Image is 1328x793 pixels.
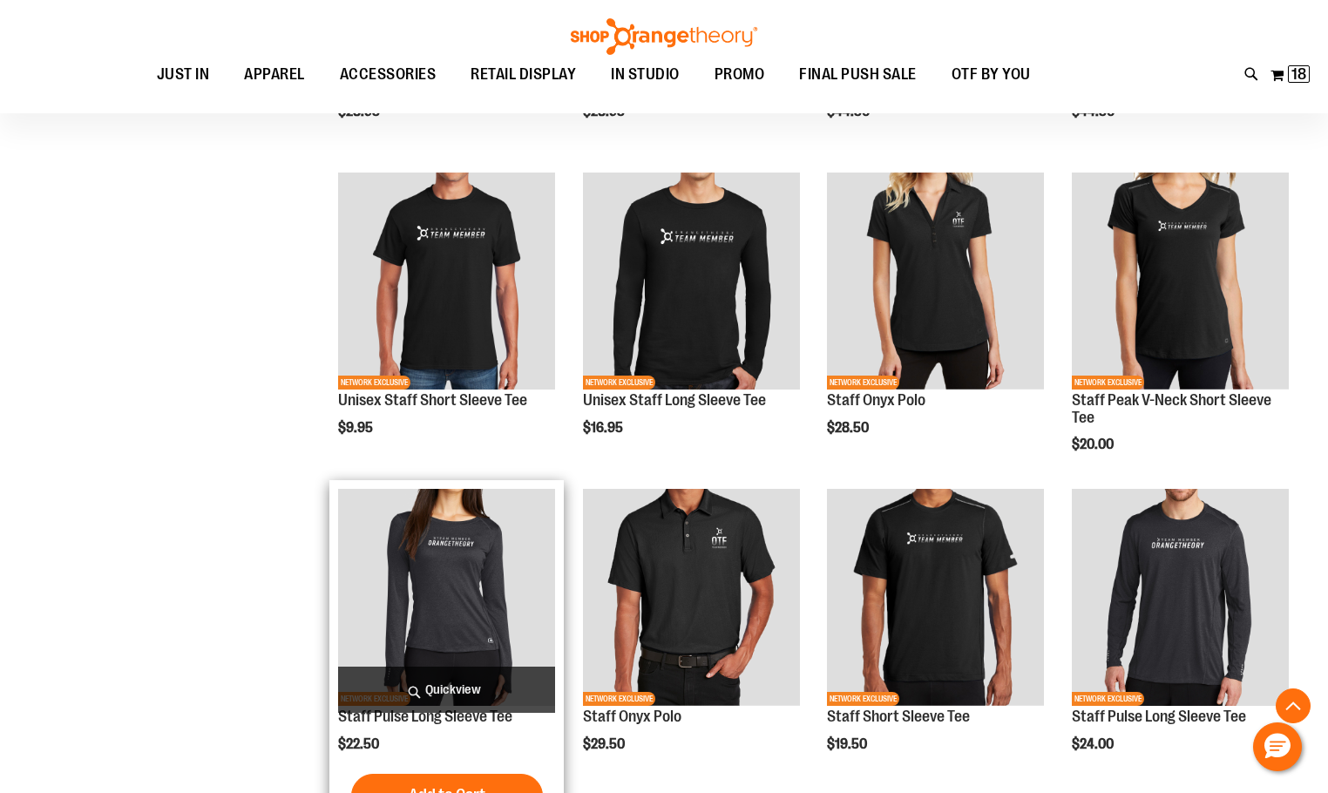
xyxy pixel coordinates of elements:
[453,55,593,95] a: RETAIL DISPLAY
[827,420,871,436] span: $28.50
[827,376,899,390] span: NETWORK EXCLUSIVE
[338,173,555,392] a: Product image for Unisex Short Sleeve T-ShirtNETWORK EXCLUSIVE
[1253,722,1302,771] button: Hello, have a question? Let’s chat.
[934,55,1048,95] a: OTF BY YOU
[827,489,1044,708] a: Product image for Peak Short Sleeve TeeNETWORK EXCLUSIVE
[827,173,1044,390] img: Product image for Onyx Polo
[583,489,800,706] img: Product image for Onyx Polo
[715,55,765,94] span: PROMO
[827,391,925,409] a: Staff Onyx Polo
[322,55,454,95] a: ACCESSORIES
[583,173,800,390] img: Product image for Unisex Long Sleeve T-Shirt
[338,667,555,713] a: Quickview
[574,164,809,480] div: product
[1072,173,1289,390] img: Product image for Peak V-Neck Short Sleeve Tee
[1063,164,1298,498] div: product
[329,164,564,480] div: product
[1072,391,1271,426] a: Staff Peak V-Neck Short Sleeve Tee
[568,18,760,55] img: Shop Orangetheory
[1072,692,1144,706] span: NETWORK EXCLUSIVE
[471,55,576,94] span: RETAIL DISPLAY
[1291,65,1306,83] span: 18
[139,55,227,95] a: JUST IN
[827,489,1044,706] img: Product image for Peak Short Sleeve Tee
[1072,708,1246,725] a: Staff Pulse Long Sleeve Tee
[338,736,382,752] span: $22.50
[827,173,1044,392] a: Product image for Onyx PoloNETWORK EXCLUSIVE
[827,692,899,706] span: NETWORK EXCLUSIVE
[244,55,305,94] span: APPAREL
[583,489,800,708] a: Product image for Onyx PoloNETWORK EXCLUSIVE
[338,489,555,706] img: Product image for Pulse Long Sleeve Tee
[611,55,680,94] span: IN STUDIO
[799,55,917,94] span: FINAL PUSH SALE
[338,708,512,725] a: Staff Pulse Long Sleeve Tee
[583,708,681,725] a: Staff Onyx Polo
[338,173,555,390] img: Product image for Unisex Short Sleeve T-Shirt
[1072,489,1289,708] a: Product image for Pulse Long Sleeve TeeNETWORK EXCLUSIVE
[583,736,627,752] span: $29.50
[583,692,655,706] span: NETWORK EXCLUSIVE
[1072,489,1289,706] img: Product image for Pulse Long Sleeve Tee
[818,164,1053,480] div: product
[1072,173,1289,392] a: Product image for Peak V-Neck Short Sleeve TeeNETWORK EXCLUSIVE
[1276,688,1311,723] button: Back To Top
[593,55,697,94] a: IN STUDIO
[157,55,210,94] span: JUST IN
[782,55,934,95] a: FINAL PUSH SALE
[827,736,870,752] span: $19.50
[338,391,527,409] a: Unisex Staff Short Sleeve Tee
[227,55,322,95] a: APPAREL
[338,420,376,436] span: $9.95
[697,55,783,95] a: PROMO
[1072,437,1116,452] span: $20.00
[583,420,626,436] span: $16.95
[1072,376,1144,390] span: NETWORK EXCLUSIVE
[583,173,800,392] a: Product image for Unisex Long Sleeve T-ShirtNETWORK EXCLUSIVE
[583,376,655,390] span: NETWORK EXCLUSIVE
[827,708,970,725] a: Staff Short Sleeve Tee
[952,55,1031,94] span: OTF BY YOU
[340,55,437,94] span: ACCESSORIES
[583,391,766,409] a: Unisex Staff Long Sleeve Tee
[338,489,555,708] a: Product image for Pulse Long Sleeve TeeNETWORK EXCLUSIVE
[338,376,410,390] span: NETWORK EXCLUSIVE
[1072,736,1116,752] span: $24.00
